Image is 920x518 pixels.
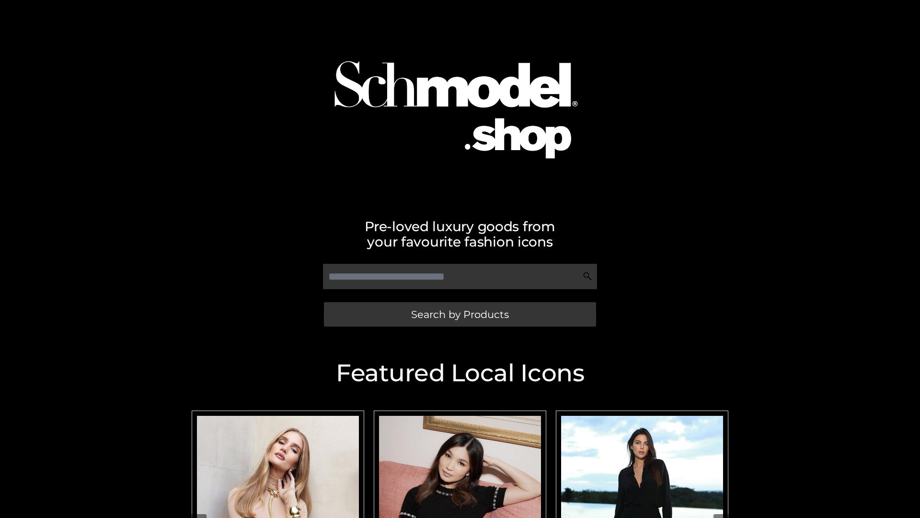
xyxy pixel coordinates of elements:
h2: Featured Local Icons​ [187,361,733,385]
img: Search Icon [583,271,592,281]
h2: Pre-loved luxury goods from your favourite fashion icons [187,219,733,249]
a: Search by Products [324,302,596,327]
span: Search by Products [411,309,509,319]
